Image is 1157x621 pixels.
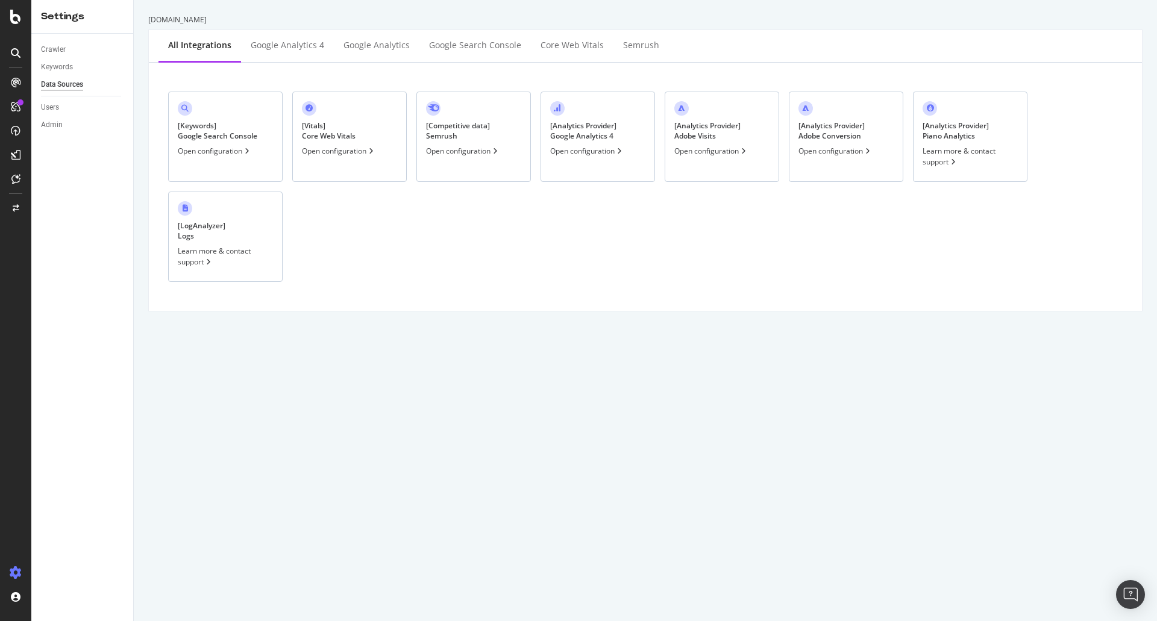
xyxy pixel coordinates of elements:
[623,39,659,51] div: Semrush
[302,146,376,156] div: Open configuration
[41,61,125,73] a: Keywords
[178,220,225,241] div: [ LogAnalyzer ] Logs
[178,246,273,266] div: Learn more & contact support
[41,119,125,131] a: Admin
[674,120,741,141] div: [ Analytics Provider ] Adobe Visits
[41,101,59,114] div: Users
[541,39,604,51] div: Core Web Vitals
[178,120,257,141] div: [ Keywords ] Google Search Console
[426,146,500,156] div: Open configuration
[429,39,521,51] div: Google Search Console
[148,14,1143,25] div: [DOMAIN_NAME]
[302,120,356,141] div: [ Vitals ] Core Web Vitals
[41,43,125,56] a: Crawler
[798,120,865,141] div: [ Analytics Provider ] Adobe Conversion
[41,119,63,131] div: Admin
[550,120,616,141] div: [ Analytics Provider ] Google Analytics 4
[674,146,748,156] div: Open configuration
[41,78,83,91] div: Data Sources
[41,78,125,91] a: Data Sources
[343,39,410,51] div: Google Analytics
[923,120,989,141] div: [ Analytics Provider ] Piano Analytics
[1116,580,1145,609] div: Open Intercom Messenger
[41,43,66,56] div: Crawler
[41,10,124,23] div: Settings
[41,101,125,114] a: Users
[550,146,624,156] div: Open configuration
[168,39,231,51] div: All integrations
[798,146,873,156] div: Open configuration
[923,146,1018,166] div: Learn more & contact support
[41,61,73,73] div: Keywords
[426,120,490,141] div: [ Competitive data ] Semrush
[178,146,252,156] div: Open configuration
[251,39,324,51] div: Google Analytics 4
